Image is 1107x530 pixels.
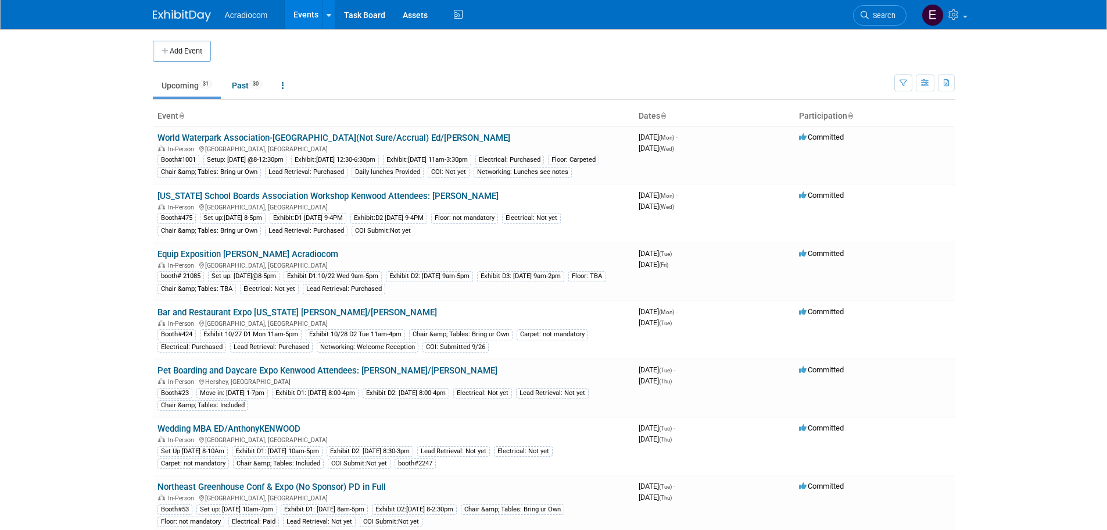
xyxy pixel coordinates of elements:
div: [GEOGRAPHIC_DATA], [GEOGRAPHIC_DATA] [157,202,629,211]
div: Electrical: Paid [228,517,279,527]
span: Committed [799,307,844,316]
div: Exhibit:[DATE] 12:30-6:30pm [291,155,379,165]
div: Chair &amp; Tables: Included [157,400,248,411]
div: Lead Retrieval: Not yet [417,446,490,457]
div: Booth#53 [157,504,192,515]
span: Acradiocom [225,10,268,20]
span: (Mon) [659,309,674,315]
span: [DATE] [639,493,672,501]
div: Booth#475 [157,213,196,223]
div: COI: Submitted 9/26 [422,342,489,353]
span: (Tue) [659,367,672,374]
div: Chair &amp; Tables: Included [233,458,324,469]
img: In-Person Event [158,204,165,209]
span: (Thu) [659,495,672,501]
span: - [676,191,678,200]
img: In-Person Event [158,145,165,151]
th: Participation [794,106,955,126]
span: [DATE] [639,318,672,327]
div: Booth#1001 [157,155,199,165]
div: [GEOGRAPHIC_DATA], [GEOGRAPHIC_DATA] [157,318,629,328]
a: Sort by Start Date [660,111,666,120]
span: - [673,424,675,432]
div: Exhibit:[DATE] 11am-3:30pm [383,155,471,165]
div: Networking: Welcome Reception [317,342,418,353]
div: Booth#424 [157,329,196,340]
div: Set up:[DATE] 8-5pm [200,213,266,223]
span: Committed [799,365,844,374]
span: 31 [199,80,212,88]
span: - [676,307,678,316]
span: (Mon) [659,193,674,199]
th: Dates [634,106,794,126]
a: Bar and Restaurant Expo [US_STATE] [PERSON_NAME]/[PERSON_NAME] [157,307,437,318]
span: Search [869,11,895,20]
div: Exhibit D2: [DATE] 8:00-4pm [363,388,449,399]
a: Sort by Event Name [178,111,184,120]
span: In-Person [168,378,198,386]
div: Chair &amp; Tables: Bring ur Own [157,226,261,236]
a: Pet Boarding and Daycare Expo Kenwood Attendees: [PERSON_NAME]/[PERSON_NAME] [157,365,497,376]
img: In-Person Event [158,378,165,384]
div: Electrical: Not yet [453,388,512,399]
a: Past30 [223,74,271,97]
span: [DATE] [639,424,675,432]
a: World Waterpark Association-[GEOGRAPHIC_DATA](Not Sure/Accrual) Ed/[PERSON_NAME] [157,133,510,143]
span: [DATE] [639,202,674,211]
div: Floor: Carpeted [548,155,599,165]
span: In-Person [168,262,198,269]
div: booth# 21085 [157,271,204,282]
span: [DATE] [639,144,674,152]
div: Booth#23 [157,388,192,399]
span: [DATE] [639,133,678,141]
span: (Fri) [659,262,668,268]
div: Electrical: Not yet [502,213,561,223]
span: In-Person [168,495,198,502]
img: In-Person Event [158,262,165,268]
span: 30 [249,80,262,88]
span: (Mon) [659,134,674,141]
span: - [673,249,675,258]
span: [DATE] [639,307,678,316]
span: Committed [799,133,844,141]
div: Lead Retrieval: Purchased [265,167,347,177]
div: Daily lunches Provided [352,167,424,177]
span: (Wed) [659,204,674,210]
div: Setup: [DATE] @8-12:30pm [203,155,287,165]
div: [GEOGRAPHIC_DATA], [GEOGRAPHIC_DATA] [157,435,629,444]
span: [DATE] [639,249,675,258]
div: COI Submit:Not yet [360,517,422,527]
span: Committed [799,482,844,490]
span: - [673,365,675,374]
img: Elizabeth Martinez [922,4,944,26]
span: Committed [799,191,844,200]
span: [DATE] [639,365,675,374]
div: booth#2247 [395,458,436,469]
div: Electrical: Not yet [494,446,553,457]
span: Committed [799,249,844,258]
span: Committed [799,424,844,432]
div: Lead Retrieval: Not yet [516,388,589,399]
a: Equip Exposition [PERSON_NAME] Acradiocom [157,249,338,259]
div: Exhibit D1:10/22 Wed 9am-5pm [284,271,382,282]
div: [GEOGRAPHIC_DATA], [GEOGRAPHIC_DATA] [157,260,629,269]
div: Electrical: Purchased [475,155,544,165]
a: Search [853,5,907,26]
div: Move in: [DATE] 1-7pm [196,388,268,399]
div: Exhibit D1: [DATE] 8:00-4pm [272,388,359,399]
div: Chair &amp; Tables: Bring ur Own [461,504,564,515]
div: Carpet: not mandatory [517,329,588,340]
div: Exhibit D2: [DATE] 9am-5pm [386,271,473,282]
img: In-Person Event [158,495,165,500]
div: Set up: [DATE] 10am-7pm [196,504,277,515]
div: Lead Retrieval: Purchased [230,342,313,353]
div: [GEOGRAPHIC_DATA], [GEOGRAPHIC_DATA] [157,493,629,502]
div: Exhibit D1: [DATE] 10am-5pm [232,446,323,457]
th: Event [153,106,634,126]
span: [DATE] [639,260,668,269]
a: [US_STATE] School Boards Association Workshop Kenwood Attendees: [PERSON_NAME] [157,191,499,201]
div: Carpet: not mandatory [157,458,229,469]
div: Exhibit 10/27 D1 Mon 11am-5pm [200,329,302,340]
span: In-Person [168,204,198,211]
img: In-Person Event [158,436,165,442]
